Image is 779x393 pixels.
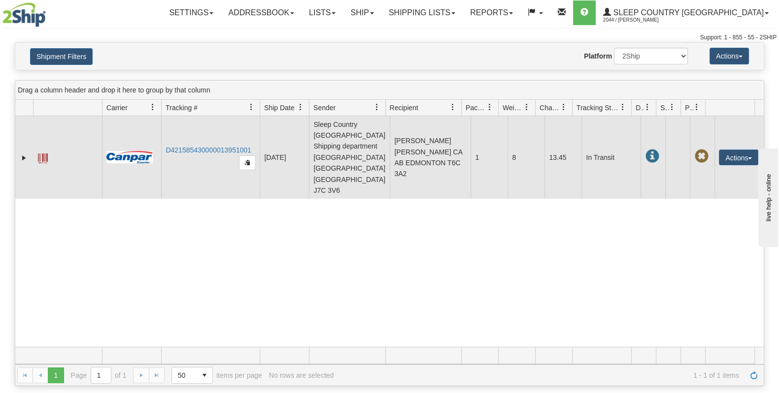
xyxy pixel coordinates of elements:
[166,146,251,154] a: D421585430000013951001
[2,2,46,27] img: logo2044.jpg
[518,99,535,116] a: Weight filter column settings
[313,103,336,113] span: Sender
[694,150,708,163] span: Pickup Not Assigned
[15,81,764,100] div: grid grouping header
[481,99,498,116] a: Packages filter column settings
[7,8,91,16] div: live help - online
[390,103,418,113] span: Recipient
[719,150,758,165] button: Actions
[576,103,619,113] span: Tracking Status
[239,155,256,170] button: Copy to clipboard
[639,99,656,116] a: Delivery Status filter column settings
[71,367,127,384] span: Page of 1
[463,0,520,25] a: Reports
[596,0,776,25] a: Sleep Country [GEOGRAPHIC_DATA] 2044 / [PERSON_NAME]
[302,0,343,25] a: Lists
[584,51,612,61] label: Platform
[664,99,680,116] a: Shipment Issues filter column settings
[19,153,29,163] a: Expand
[611,8,764,17] span: Sleep Country [GEOGRAPHIC_DATA]
[38,149,48,165] a: Label
[340,371,739,379] span: 1 - 1 of 1 items
[197,367,212,383] span: select
[292,99,309,116] a: Ship Date filter column settings
[171,367,262,384] span: items per page
[636,103,644,113] span: Delivery Status
[144,99,161,116] a: Carrier filter column settings
[171,367,213,384] span: Page sizes drop down
[260,116,309,199] td: [DATE]
[614,99,631,116] a: Tracking Status filter column settings
[544,116,581,199] td: 13.45
[555,99,572,116] a: Charge filter column settings
[369,99,385,116] a: Sender filter column settings
[30,48,93,65] button: Shipment Filters
[756,146,778,246] iframe: chat widget
[390,116,471,199] td: [PERSON_NAME] [PERSON_NAME] CA AB EDMONTON T6C 3A2
[264,103,294,113] span: Ship Date
[106,103,128,113] span: Carrier
[471,116,508,199] td: 1
[508,116,544,199] td: 8
[2,33,777,42] div: Support: 1 - 855 - 55 - 2SHIP
[221,0,302,25] a: Addressbook
[603,15,677,25] span: 2044 / [PERSON_NAME]
[466,103,486,113] span: Packages
[581,116,641,199] td: In Transit
[710,48,749,64] button: Actions
[106,151,153,163] img: 14 - Canpar
[746,367,762,383] a: Refresh
[540,103,560,113] span: Charge
[309,116,390,199] td: Sleep Country [GEOGRAPHIC_DATA] Shipping department [GEOGRAPHIC_DATA] [GEOGRAPHIC_DATA] [GEOGRAPH...
[91,367,111,383] input: Page 1
[503,103,523,113] span: Weight
[645,150,659,163] span: In Transit
[162,0,221,25] a: Settings
[688,99,705,116] a: Pickup Status filter column settings
[343,0,381,25] a: Ship
[444,99,461,116] a: Recipient filter column settings
[48,367,64,383] span: Page 1
[178,370,191,380] span: 50
[660,103,669,113] span: Shipment Issues
[269,371,334,379] div: No rows are selected
[381,0,463,25] a: Shipping lists
[243,99,260,116] a: Tracking # filter column settings
[685,103,693,113] span: Pickup Status
[166,103,198,113] span: Tracking #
